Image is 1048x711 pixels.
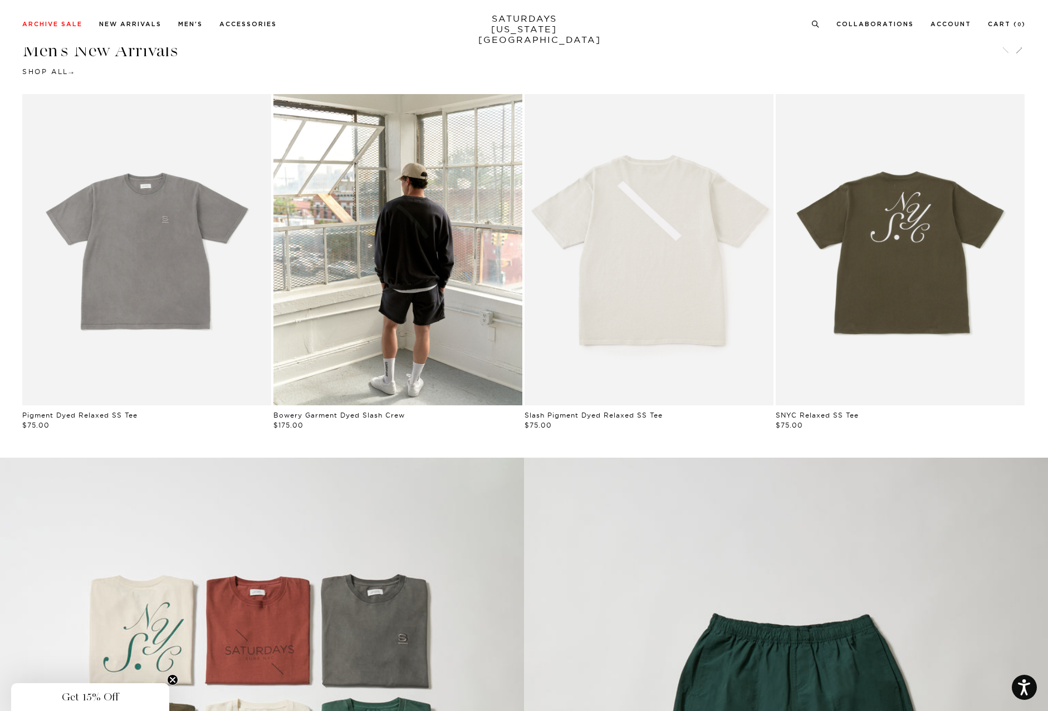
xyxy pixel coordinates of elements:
a: SNYC Relaxed SS Tee [776,411,859,419]
a: Archive Sale [22,21,82,27]
button: Close teaser [167,674,178,685]
span: Get 15% Off [62,690,119,704]
a: Pigment Dyed Relaxed SS Tee [22,411,138,419]
div: Get 15% OffClose teaser [11,683,169,711]
a: SATURDAYS[US_STATE][GEOGRAPHIC_DATA] [478,13,570,45]
h3: Men's New Arrivals [22,41,1026,60]
a: New Arrivals [99,21,161,27]
span: $75.00 [525,421,552,429]
a: Bowery Garment Dyed Slash Crew [273,411,405,419]
span: $175.00 [273,421,303,429]
a: Slash Pigment Dyed Relaxed SS Tee [525,411,663,419]
span: $75.00 [776,421,803,429]
a: Accessories [219,21,277,27]
a: Cart (0) [988,21,1026,27]
a: Collaborations [836,21,914,27]
small: 0 [1017,22,1022,27]
a: Shop All [22,67,74,76]
a: Account [931,21,971,27]
a: Men's [178,21,203,27]
span: $75.00 [22,421,50,429]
